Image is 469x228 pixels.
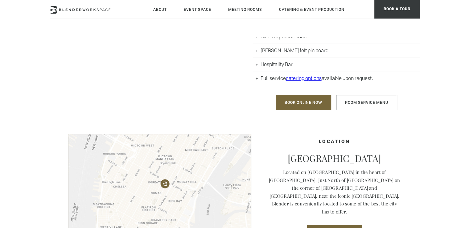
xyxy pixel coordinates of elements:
p: [GEOGRAPHIC_DATA] [268,153,401,164]
a: catering options [286,75,322,82]
li: Full service available upon request. [253,71,420,85]
li: Hospitality Bar [253,57,420,71]
a: Room Service Menu [336,95,397,110]
h4: Location [268,136,401,148]
li: [PERSON_NAME] felt pin board [253,44,420,58]
iframe: Chat Widget [438,198,469,228]
a: Book Online Now [276,95,331,110]
p: Located on [GEOGRAPHIC_DATA] in the heart of [GEOGRAPHIC_DATA]. Just North of [GEOGRAPHIC_DATA] o... [268,168,401,216]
